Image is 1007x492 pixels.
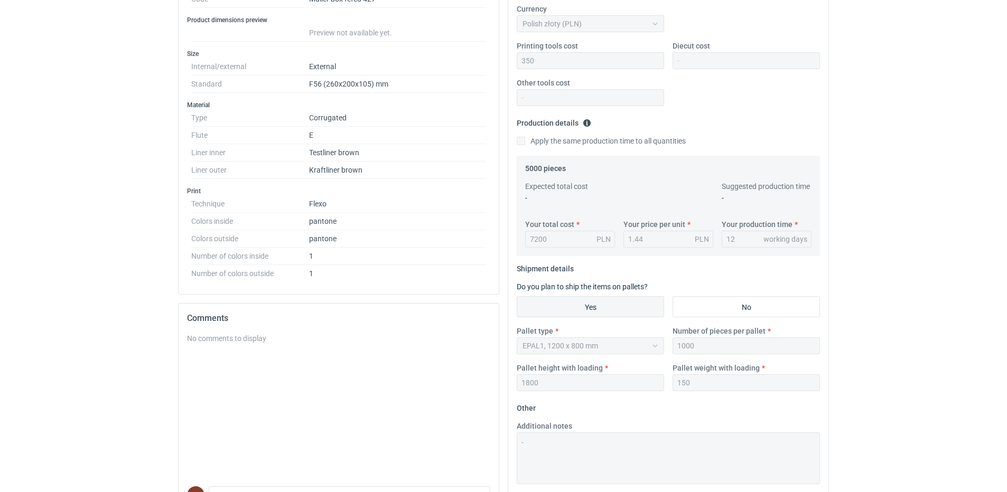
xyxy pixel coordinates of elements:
[673,363,760,373] label: Pallet weight with loading
[309,109,486,127] dd: Corrugated
[695,234,709,244] div: PLN
[517,78,570,88] label: Other tools cost
[191,144,309,162] dt: Liner inner
[191,195,309,213] dt: Technique
[191,127,309,144] dt: Flute
[722,219,792,230] label: Your production time
[673,326,766,336] label: Number of pieces per pallet
[525,181,588,192] label: Expected total cost
[187,16,490,24] h3: Product dimensions preview
[673,41,710,51] label: Diecut cost
[309,213,486,230] dd: pantone
[187,187,490,195] h3: Print
[191,109,309,127] dt: Type
[191,162,309,179] dt: Liner outer
[525,219,574,230] label: Your total cost
[191,248,309,265] dt: Number of colors inside
[309,58,486,75] dd: External
[309,230,486,248] dd: pantone
[309,29,392,37] span: Preview not available yet.
[517,260,574,273] legend: Shipment details
[517,400,536,412] legend: Other
[187,101,490,109] h3: Material
[517,326,553,336] label: Pallet type
[517,421,572,431] label: Additional notes
[722,181,810,192] label: Suggested production time
[191,75,309,93] dt: Standard
[187,50,490,58] h3: Size
[309,248,486,265] dd: 1
[309,75,486,93] dd: F56 (260x200x105) mm
[517,363,603,373] label: Pallet height with loading
[525,160,566,173] legend: 5000 pieces
[309,162,486,179] dd: Kraftliner brown
[191,265,309,278] dt: Number of colors outside
[596,234,611,244] div: PLN
[517,282,648,291] label: Do you plan to ship the items on pallets?
[517,136,686,146] label: Apply the same production time to all quantities
[309,265,486,278] dd: 1
[517,115,591,127] legend: Production details
[722,193,812,203] p: -
[309,127,486,144] dd: E
[309,144,486,162] dd: Testliner brown
[191,213,309,230] dt: Colors inside
[525,193,615,203] p: -
[763,234,807,244] div: working days
[517,4,547,14] label: Currency
[187,333,490,344] div: No comments to display
[191,58,309,75] dt: Internal/external
[517,41,578,51] label: Printing tools cost
[309,195,486,213] dd: Flexo
[517,432,820,484] textarea: -
[623,219,685,230] label: Your price per unit
[191,230,309,248] dt: Colors outside
[187,312,490,325] h2: Comments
